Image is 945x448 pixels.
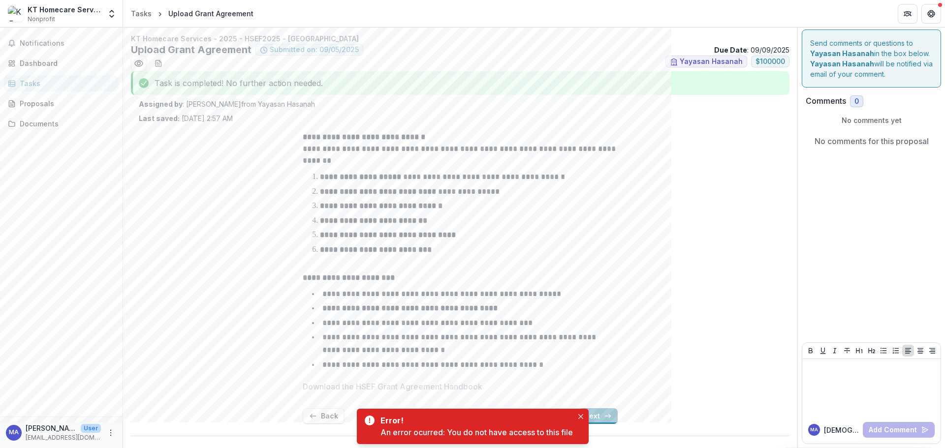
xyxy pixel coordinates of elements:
[380,415,569,426] div: Error!
[815,135,929,147] p: No comments for this proposal
[105,427,117,439] button: More
[714,45,789,55] p: : 09/09/2025
[810,427,818,432] div: Muhammad Akasyah Zainal Abidin
[866,345,878,357] button: Heading 2
[921,4,941,24] button: Get Help
[806,115,937,125] p: No comments yet
[890,345,902,357] button: Ordered List
[127,6,257,21] nav: breadcrumb
[20,119,111,129] div: Documents
[756,58,785,66] span: $ 100000
[810,60,874,68] strong: Yayasan Hasanah
[131,33,789,44] p: KT Homecare Services - 2025 - HSEF2025 - [GEOGRAPHIC_DATA]
[8,6,24,22] img: KT Homecare Services
[4,95,119,112] a: Proposals
[127,6,156,21] a: Tasks
[714,46,747,54] strong: Due Date
[131,8,152,19] div: Tasks
[81,424,101,433] p: User
[578,408,618,424] button: Next
[151,56,166,71] button: download-word-button
[28,15,55,24] span: Nonprofit
[26,423,77,433] p: [PERSON_NAME]
[680,58,743,66] span: Yayasan Hasanah
[105,4,119,24] button: Open entity switcher
[829,345,841,357] button: Italicize
[802,30,941,88] div: Send comments or questions to in the box below. will be notified via email of your comment.
[28,4,101,15] div: KT Homecare Services
[270,46,359,54] span: Submitted on: 09/05/2025
[4,116,119,132] a: Documents
[303,381,482,392] p: Download the HSEF Grant Agreement Handbook
[878,345,889,357] button: Bullet List
[131,71,789,95] div: Task is completed! No further action needed.
[139,114,180,122] strong: Last saved:
[817,345,829,357] button: Underline
[853,345,865,357] button: Heading 1
[4,35,119,51] button: Notifications
[131,56,147,71] button: Preview d67564be-044f-4ebf-b1d3-ebfbecfcbdc2.pdf
[139,99,782,109] p: : [PERSON_NAME] from Yayasan Hasanah
[131,44,252,56] h2: Upload Grant Agreement
[575,411,587,422] button: Close
[841,345,853,357] button: Strike
[139,100,183,108] strong: Assigned by
[898,4,917,24] button: Partners
[810,49,874,58] strong: Yayasan Hasanah
[20,78,111,89] div: Tasks
[914,345,926,357] button: Align Center
[303,408,345,424] button: Back
[168,8,253,19] div: Upload Grant Agreement
[9,429,19,436] div: Muhammad Akasyah Zainal Abidin
[20,98,111,109] div: Proposals
[863,422,935,438] button: Add Comment
[926,345,938,357] button: Align Right
[20,58,111,68] div: Dashboard
[824,425,859,435] p: [DEMOGRAPHIC_DATA][PERSON_NAME]
[854,97,859,106] span: 0
[20,39,115,48] span: Notifications
[4,55,119,71] a: Dashboard
[4,75,119,91] a: Tasks
[902,345,914,357] button: Align Left
[26,433,101,442] p: [EMAIL_ADDRESS][DOMAIN_NAME]
[805,345,817,357] button: Bold
[806,96,846,106] h2: Comments
[380,426,573,438] div: An error ocurred: You do not have access to this file
[139,113,233,123] p: [DATE] 2:57 AM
